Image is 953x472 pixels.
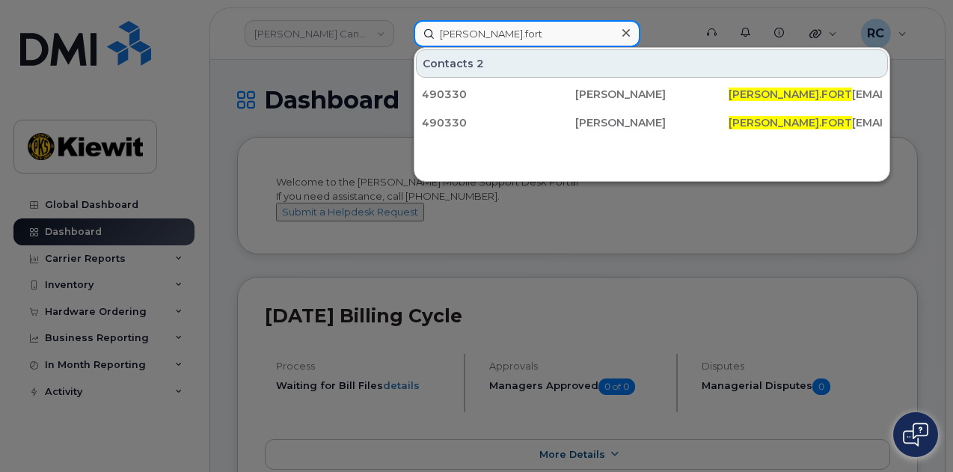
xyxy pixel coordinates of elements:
div: [PERSON_NAME] [575,87,729,102]
span: [PERSON_NAME].FORT [729,88,852,101]
div: [PERSON_NAME] [575,115,729,130]
div: 490330 [422,115,575,130]
span: [PERSON_NAME].FORT [729,116,852,129]
a: 490330[PERSON_NAME][PERSON_NAME].FORT[EMAIL_ADDRESS][PERSON_NAME][DOMAIN_NAME] [416,109,888,136]
div: [EMAIL_ADDRESS][PERSON_NAME][DOMAIN_NAME] [729,87,882,102]
div: 490330 [422,87,575,102]
img: Open chat [903,423,928,447]
a: 490330[PERSON_NAME][PERSON_NAME].FORT[EMAIL_ADDRESS][PERSON_NAME][DOMAIN_NAME] [416,81,888,108]
span: 2 [476,56,484,71]
div: Contacts [416,49,888,78]
div: [EMAIL_ADDRESS][PERSON_NAME][DOMAIN_NAME] [729,115,882,130]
